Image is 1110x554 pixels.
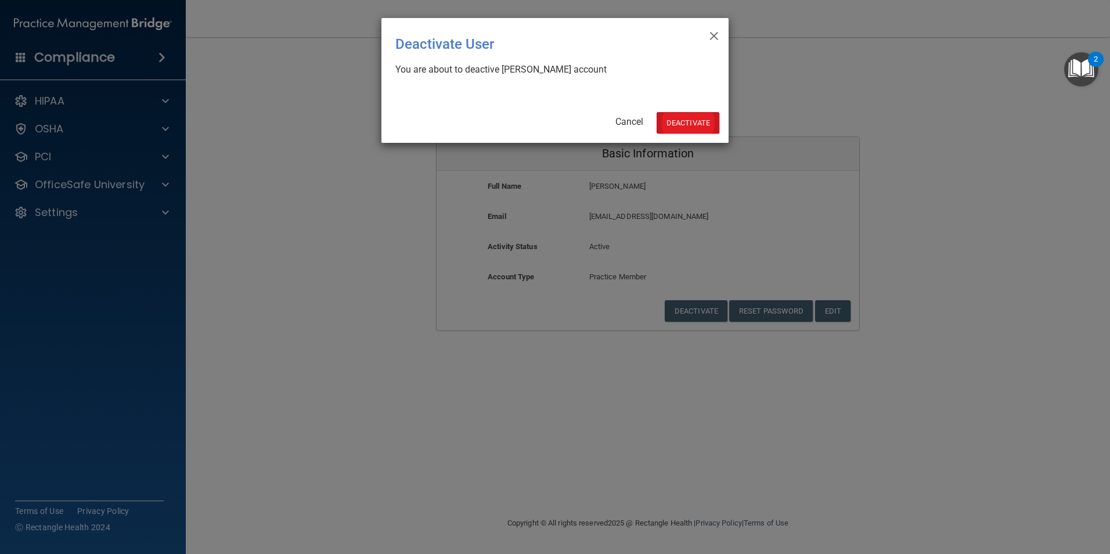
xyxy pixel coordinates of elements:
button: Open Resource Center, 2 new notifications [1064,52,1098,87]
div: Deactivate User [395,27,667,61]
a: Cancel [615,116,643,127]
div: 2 [1094,59,1098,74]
button: Deactivate [657,112,719,134]
span: × [709,23,719,46]
div: You are about to deactive [PERSON_NAME] account [395,63,705,76]
iframe: Drift Widget Chat Controller [909,472,1096,518]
